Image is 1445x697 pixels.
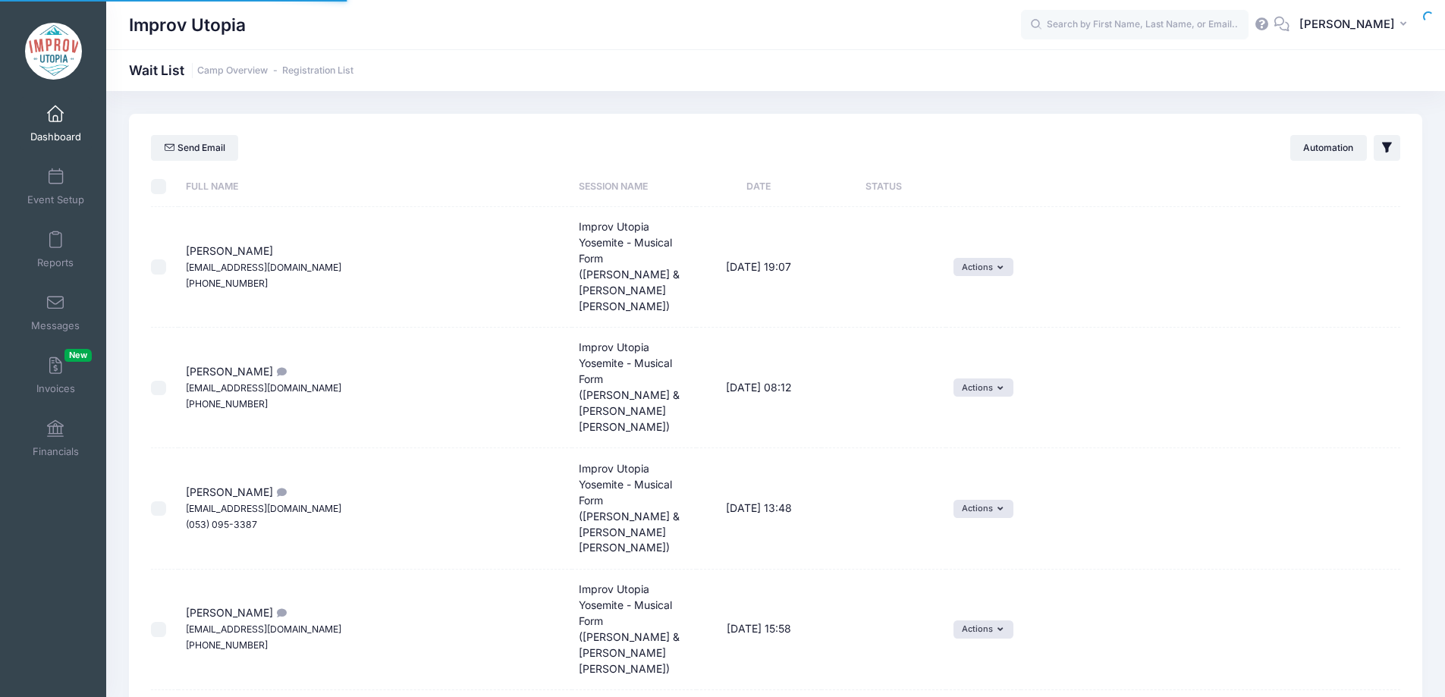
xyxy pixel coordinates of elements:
[572,167,697,207] th: Session Name
[273,488,285,498] i: Hi :) I'm from Poland and im trying to get a schoolarship for improv workshops and i just found t...
[953,620,1013,639] button: Actions
[696,167,821,207] th: Date
[178,167,572,207] th: Full Name
[186,485,341,530] span: [PERSON_NAME]
[186,639,268,651] small: [PHONE_NUMBER]
[1290,8,1422,42] button: [PERSON_NAME]
[186,382,341,394] small: [EMAIL_ADDRESS][DOMAIN_NAME]
[186,244,341,289] span: [PERSON_NAME]
[273,367,285,377] i: I look forward to participating in your advanced workshops.
[696,328,821,448] td: [DATE] 08:12
[20,412,92,465] a: Financials
[572,207,697,328] td: Improv Utopia Yosemite - Musical Form ([PERSON_NAME] & [PERSON_NAME] [PERSON_NAME])
[151,135,238,161] a: Send email to selected camps
[129,8,246,42] h1: Improv Utopia
[36,382,75,395] span: Invoices
[282,65,353,77] a: Registration List
[1290,135,1367,161] button: Automation
[27,193,84,206] span: Event Setup
[953,500,1013,518] button: Actions
[129,62,353,78] h1: Wait List
[696,569,821,689] td: [DATE] 15:58
[696,207,821,328] td: [DATE] 19:07
[186,398,268,410] small: [PHONE_NUMBER]
[186,278,268,289] small: [PHONE_NUMBER]
[273,608,285,618] i: First Time Attending
[953,258,1013,276] button: Actions
[186,623,341,635] small: [EMAIL_ADDRESS][DOMAIN_NAME]
[186,503,341,514] small: [EMAIL_ADDRESS][DOMAIN_NAME]
[696,448,821,569] td: [DATE] 13:48
[186,519,257,530] small: (053) 095-3387
[186,606,341,651] span: [PERSON_NAME]
[186,262,341,273] small: [EMAIL_ADDRESS][DOMAIN_NAME]
[821,167,947,207] th: Status
[20,97,92,150] a: Dashboard
[197,65,268,77] a: Camp Overview
[30,130,81,143] span: Dashboard
[20,286,92,339] a: Messages
[1021,10,1249,40] input: Search by First Name, Last Name, or Email...
[25,23,82,80] img: Improv Utopia
[572,569,697,689] td: Improv Utopia Yosemite - Musical Form ([PERSON_NAME] & [PERSON_NAME] [PERSON_NAME])
[572,328,697,448] td: Improv Utopia Yosemite - Musical Form ([PERSON_NAME] & [PERSON_NAME] [PERSON_NAME])
[20,223,92,276] a: Reports
[572,448,697,569] td: Improv Utopia Yosemite - Musical Form ([PERSON_NAME] & [PERSON_NAME] [PERSON_NAME])
[186,365,341,410] span: [PERSON_NAME]
[1299,16,1395,33] span: [PERSON_NAME]
[953,378,1013,397] button: Actions
[31,319,80,332] span: Messages
[20,349,92,402] a: InvoicesNew
[33,445,79,458] span: Financials
[20,160,92,213] a: Event Setup
[37,256,74,269] span: Reports
[64,349,92,362] span: New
